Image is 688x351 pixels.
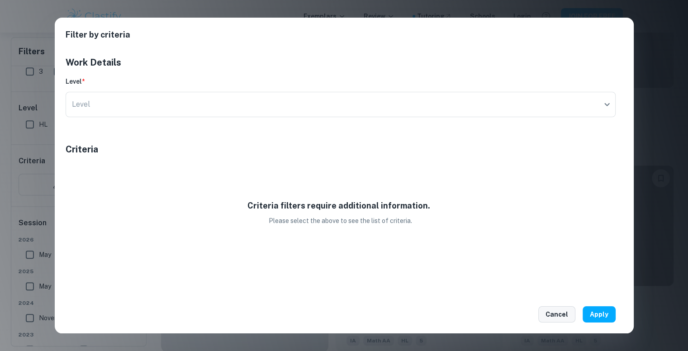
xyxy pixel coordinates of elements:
h5: Criteria [66,142,616,156]
p: Please select the above to see the list of criteria. [269,216,412,226]
h6: Criteria filters require additional information. [247,199,434,212]
button: Cancel [538,306,575,323]
h5: Work Details [66,56,616,69]
button: Apply [583,306,616,323]
h6: Level [66,76,616,86]
h2: Filter by criteria [66,28,623,56]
